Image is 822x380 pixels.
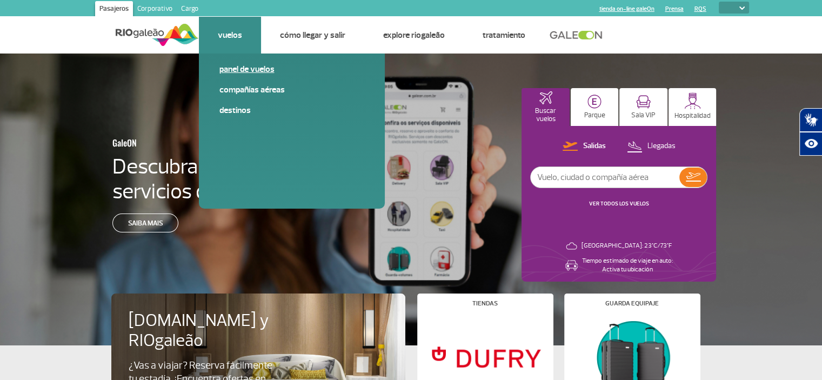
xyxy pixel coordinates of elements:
a: Saiba mais [112,214,178,232]
p: Salidas [583,141,606,151]
button: Abrir recursos assistivos. [799,132,822,156]
p: Sala VIP [631,111,656,119]
a: Cómo llegar y salir [280,30,345,41]
div: Plugin de acessibilidade da Hand Talk. [799,108,822,156]
img: hospitality.svg [684,92,701,109]
a: Destinos [219,104,364,116]
a: Tratamiento [483,30,525,41]
button: Salidas [559,139,609,154]
img: airplaneHomeActive.svg [539,91,552,104]
img: carParkingHome.svg [587,95,602,109]
h4: [DOMAIN_NAME] y RIOgaleão [129,311,300,351]
img: vipRoom.svg [636,95,651,109]
button: Abrir tradutor de língua de sinais. [799,108,822,132]
button: VER TODOS LOS VUELOS [586,199,652,208]
button: Parque [571,88,619,126]
h4: Guarda equipaje [605,301,659,306]
a: Compañías aéreas [219,84,364,96]
a: Pasajeros [95,1,133,18]
h4: Tiendas [472,301,498,306]
p: Hospitalidad [674,112,711,120]
a: VER TODOS LOS VUELOS [589,200,649,207]
a: Vuelos [218,30,242,41]
p: [GEOGRAPHIC_DATA]: 23°C/73°F [582,242,672,250]
p: Buscar vuelos [527,107,564,123]
a: tienda on-line galeOn [599,5,654,12]
button: Buscar vuelos [522,88,570,126]
p: Tiempo estimado de viaje en auto: Activa tu ubicación [582,257,673,274]
a: RQS [694,5,706,12]
button: Hospitalidad [669,88,717,126]
a: Corporativo [133,1,177,18]
a: Explore RIOgaleão [383,30,445,41]
h3: GaleON [112,131,293,154]
a: Prensa [665,5,684,12]
button: Llegadas [624,139,679,154]
button: Sala VIP [619,88,667,126]
input: Vuelo, ciudad o compañía aérea [531,167,679,188]
a: Panel de vuelos [219,63,364,75]
p: Parque [584,111,605,119]
h4: Descubra la plataforma de servicios de RIOgaleão [112,154,346,204]
a: Cargo [177,1,203,18]
p: Llegadas [647,141,676,151]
